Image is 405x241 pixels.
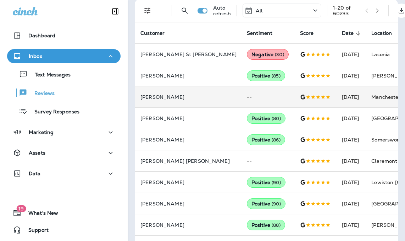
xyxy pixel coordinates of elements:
span: Sentiment [247,30,282,37]
div: Negative [247,49,289,60]
button: Marketing [7,125,121,139]
p: Inbox [29,53,42,59]
p: [PERSON_NAME] St [PERSON_NAME] [140,52,235,57]
td: [DATE] [336,172,366,193]
button: Support [7,223,121,237]
span: ( 80 ) [272,116,281,122]
span: Customer [140,30,165,36]
p: [PERSON_NAME] [140,116,235,121]
td: [DATE] [336,214,366,236]
div: Positive [247,134,285,145]
td: -- [241,150,294,172]
span: Date [342,30,354,36]
p: [PERSON_NAME] [140,180,235,185]
p: All [256,8,262,14]
button: Data [7,166,121,181]
td: [DATE] [336,129,366,150]
p: Text Messages [28,72,71,79]
button: 19What's New [7,206,121,220]
button: Dashboard [7,28,121,43]
p: Auto refresh [213,5,231,16]
div: Positive [247,220,285,230]
p: [PERSON_NAME] [140,222,235,228]
p: Data [29,171,41,176]
p: [PERSON_NAME] [140,201,235,207]
span: ( 30 ) [275,52,284,58]
span: ( 90 ) [272,201,281,207]
span: Customer [140,30,174,37]
p: Assets [29,150,45,156]
span: Support [21,227,49,236]
td: [DATE] [336,86,366,108]
div: Positive [247,198,285,209]
span: Laconia [371,51,390,58]
button: Filters [140,4,155,18]
button: Reviews [7,85,121,100]
span: ( 90 ) [272,180,281,186]
p: [PERSON_NAME] [140,73,235,79]
span: Location [371,30,392,36]
span: ( 85 ) [272,73,281,79]
p: Survey Responses [27,109,79,116]
button: Survey Responses [7,104,121,119]
span: Sentiment [247,30,272,36]
button: Inbox [7,49,121,63]
p: Reviews [27,90,55,97]
span: 19 [16,205,26,212]
span: Somersworth [371,136,405,143]
p: [PERSON_NAME] [140,94,235,100]
button: Assets [7,146,121,160]
p: Dashboard [28,33,55,38]
span: Claremont [371,158,397,164]
span: Score [300,30,323,37]
div: 1 - 20 of 60233 [333,5,360,16]
span: Location [371,30,401,37]
td: [DATE] [336,193,366,214]
span: What's New [21,210,58,219]
td: [DATE] [336,44,366,65]
div: Positive [247,177,285,188]
div: Positive [247,113,285,124]
span: Date [342,30,363,37]
td: -- [241,86,294,108]
button: Collapse Sidebar [105,4,125,18]
span: ( 88 ) [272,222,281,228]
p: Marketing [29,129,54,135]
td: [DATE] [336,108,366,129]
button: Text Messages [7,67,121,82]
td: [DATE] [336,65,366,86]
button: Search Reviews [178,4,192,18]
p: [PERSON_NAME] [140,137,235,143]
td: [DATE] [336,150,366,172]
div: Positive [247,70,285,81]
p: [PERSON_NAME] [PERSON_NAME] [140,158,235,164]
span: Score [300,30,314,36]
span: ( 86 ) [272,137,281,143]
